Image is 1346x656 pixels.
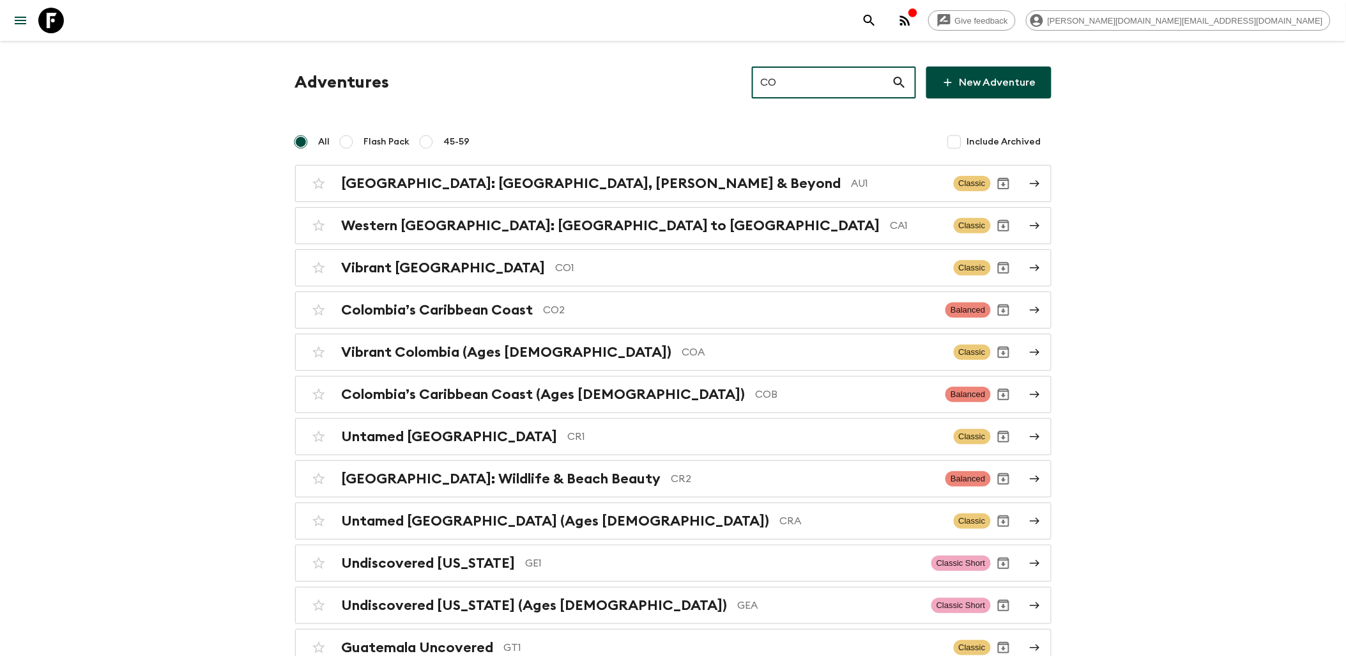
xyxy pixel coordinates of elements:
h2: Vibrant Colombia (Ages [DEMOGRAPHIC_DATA]) [342,344,672,361]
span: Classic Short [931,598,991,613]
a: Untamed [GEOGRAPHIC_DATA] (Ages [DEMOGRAPHIC_DATA])CRAClassicArchive [295,503,1052,540]
p: CO1 [556,260,944,276]
span: Flash Pack [364,136,410,148]
a: Vibrant Colombia (Ages [DEMOGRAPHIC_DATA])COAClassicArchive [295,334,1052,371]
h2: [GEOGRAPHIC_DATA]: [GEOGRAPHIC_DATA], [PERSON_NAME] & Beyond [342,175,841,192]
p: GT1 [504,640,944,655]
button: menu [8,8,33,33]
button: Archive [991,255,1016,281]
h2: Colombia’s Caribbean Coast (Ages [DEMOGRAPHIC_DATA]) [342,386,746,403]
button: Archive [991,551,1016,576]
a: Give feedback [928,10,1016,31]
h2: Guatemala Uncovered [342,639,494,656]
button: Archive [991,297,1016,323]
p: CR1 [568,429,944,444]
span: 45-59 [444,136,470,148]
span: Classic [954,260,991,276]
h2: Untamed [GEOGRAPHIC_DATA] [342,428,558,445]
p: CRA [780,513,944,529]
span: Classic [954,345,991,360]
a: Colombia’s Caribbean Coast (Ages [DEMOGRAPHIC_DATA])COBBalancedArchive [295,376,1052,413]
button: Archive [991,171,1016,196]
span: All [319,136,330,148]
h2: [GEOGRAPHIC_DATA]: Wildlife & Beach Beauty [342,471,661,487]
a: Vibrant [GEOGRAPHIC_DATA]CO1ClassicArchive [295,249,1052,286]
a: Colombia’s Caribbean CoastCO2BalancedArchive [295,292,1052,329]
span: Balanced [945,302,990,318]
span: Classic Short [931,556,991,571]
p: GE1 [526,556,921,571]
button: Archive [991,213,1016,238]
button: Archive [991,466,1016,492]
span: Classic [954,640,991,655]
p: CO2 [544,302,936,318]
span: Give feedback [948,16,1015,26]
span: Balanced [945,387,990,402]
span: Balanced [945,471,990,487]
a: Undiscovered [US_STATE] (Ages [DEMOGRAPHIC_DATA])GEAClassic ShortArchive [295,587,1052,624]
span: Classic [954,176,991,191]
p: COA [682,345,944,360]
input: e.g. AR1, Argentina [752,65,892,100]
button: Archive [991,340,1016,365]
a: Undiscovered [US_STATE]GE1Classic ShortArchive [295,545,1052,582]
p: GEA [738,598,921,613]
h2: Vibrant [GEOGRAPHIC_DATA] [342,260,546,276]
button: Archive [991,424,1016,449]
span: Classic [954,429,991,444]
button: search adventures [857,8,882,33]
h1: Adventures [295,70,390,95]
p: CR2 [671,471,936,487]
button: Archive [991,508,1016,534]
span: [PERSON_NAME][DOMAIN_NAME][EMAIL_ADDRESS][DOMAIN_NAME] [1041,16,1330,26]
p: COB [756,387,936,402]
span: Include Archived [967,136,1041,148]
p: CA1 [891,218,944,233]
span: Classic [954,513,991,529]
button: Archive [991,382,1016,407]
a: [GEOGRAPHIC_DATA]: Wildlife & Beach BeautyCR2BalancedArchive [295,460,1052,497]
p: AU1 [852,176,944,191]
a: [GEOGRAPHIC_DATA]: [GEOGRAPHIC_DATA], [PERSON_NAME] & BeyondAU1ClassicArchive [295,165,1052,202]
a: Untamed [GEOGRAPHIC_DATA]CR1ClassicArchive [295,418,1052,455]
h2: Undiscovered [US_STATE] [342,555,516,572]
span: Classic [954,218,991,233]
h2: Western [GEOGRAPHIC_DATA]: [GEOGRAPHIC_DATA] to [GEOGRAPHIC_DATA] [342,217,880,234]
button: Archive [991,593,1016,618]
h2: Untamed [GEOGRAPHIC_DATA] (Ages [DEMOGRAPHIC_DATA]) [342,513,770,529]
a: Western [GEOGRAPHIC_DATA]: [GEOGRAPHIC_DATA] to [GEOGRAPHIC_DATA]CA1ClassicArchive [295,207,1052,244]
h2: Colombia’s Caribbean Coast [342,302,533,318]
h2: Undiscovered [US_STATE] (Ages [DEMOGRAPHIC_DATA]) [342,597,728,614]
div: [PERSON_NAME][DOMAIN_NAME][EMAIL_ADDRESS][DOMAIN_NAME] [1026,10,1331,31]
a: New Adventure [926,66,1052,98]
